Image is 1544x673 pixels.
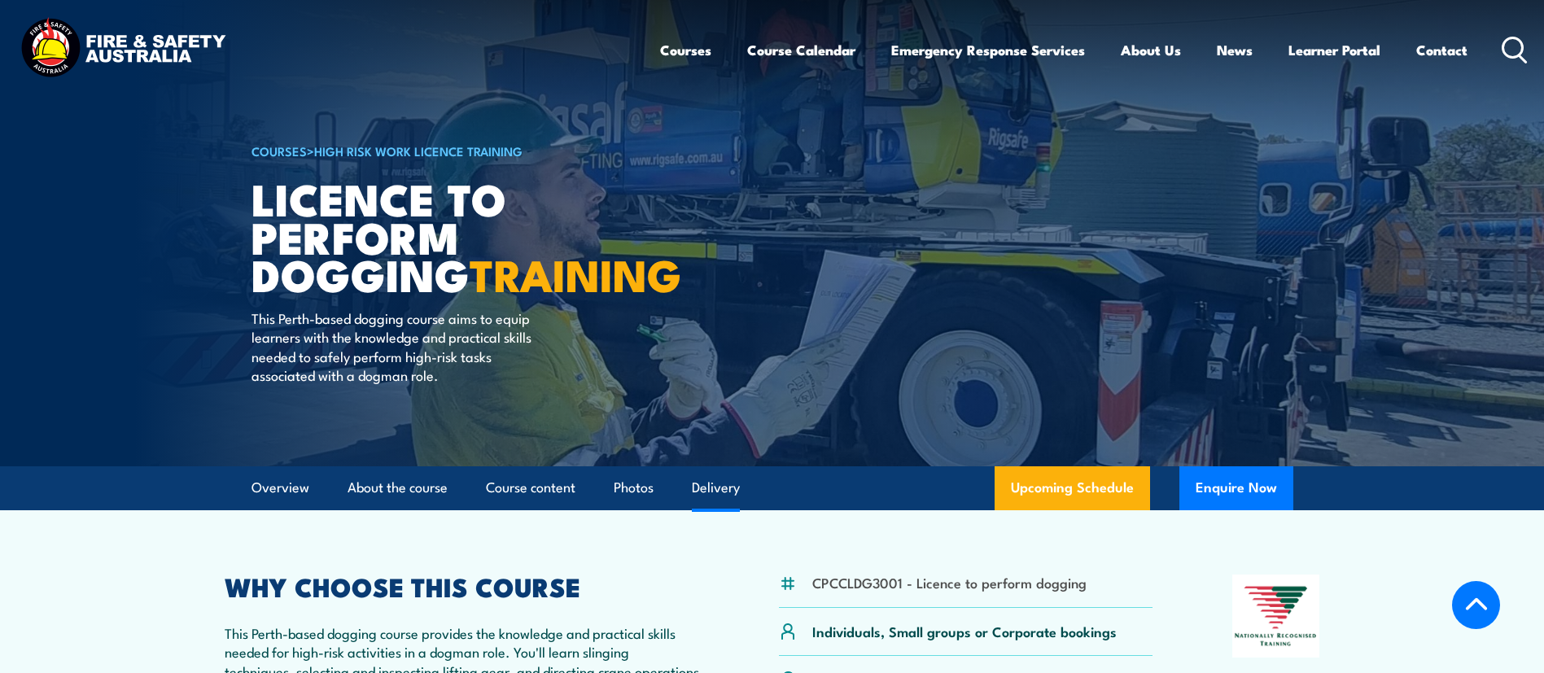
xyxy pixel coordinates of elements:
[692,466,740,509] a: Delivery
[1121,28,1181,72] a: About Us
[486,466,575,509] a: Course content
[614,466,654,509] a: Photos
[1416,28,1467,72] a: Contact
[252,179,654,293] h1: Licence to Perform Dogging
[314,142,523,160] a: High Risk Work Licence Training
[1179,466,1293,510] button: Enquire Now
[1217,28,1253,72] a: News
[812,573,1087,592] li: CPCCLDG3001 - Licence to perform dogging
[1288,28,1380,72] a: Learner Portal
[252,466,309,509] a: Overview
[812,622,1117,640] p: Individuals, Small groups or Corporate bookings
[252,142,307,160] a: COURSES
[660,28,711,72] a: Courses
[1232,575,1320,658] img: Nationally Recognised Training logo.
[747,28,855,72] a: Course Calendar
[348,466,448,509] a: About the course
[891,28,1085,72] a: Emergency Response Services
[225,575,700,597] h2: WHY CHOOSE THIS COURSE
[252,308,549,385] p: This Perth-based dogging course aims to equip learners with the knowledge and practical skills ne...
[470,239,681,307] strong: TRAINING
[995,466,1150,510] a: Upcoming Schedule
[252,141,654,160] h6: >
